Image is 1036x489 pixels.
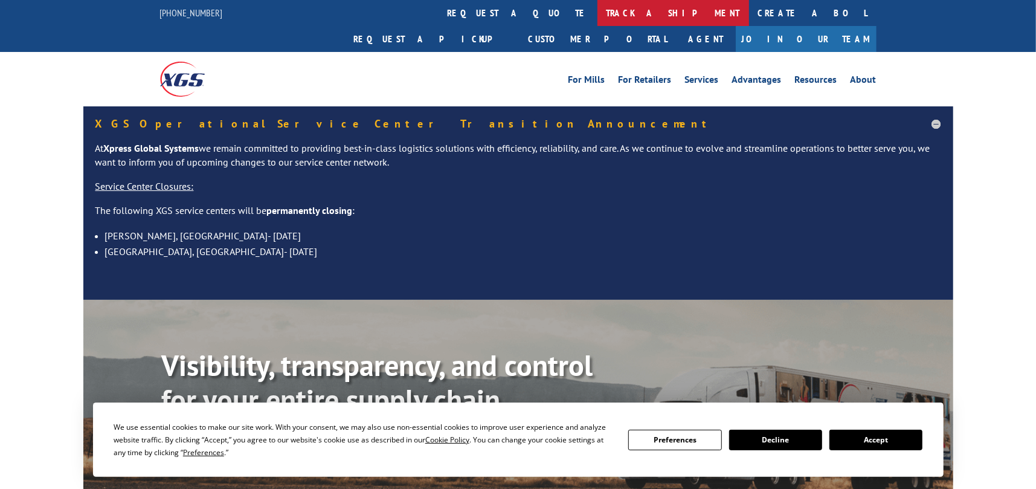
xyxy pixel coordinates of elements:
div: Cookie Consent Prompt [93,403,944,477]
li: [GEOGRAPHIC_DATA], [GEOGRAPHIC_DATA]- [DATE] [105,244,941,259]
a: Request a pickup [345,26,520,52]
b: Visibility, transparency, and control for your entire supply chain. [162,346,593,419]
span: Preferences [183,447,224,458]
button: Preferences [628,430,721,450]
a: Advantages [732,75,782,88]
strong: permanently closing [267,204,353,216]
a: Agent [677,26,736,52]
strong: Xpress Global Systems [104,142,199,154]
p: At we remain committed to providing best-in-class logistics solutions with efficiency, reliabilit... [95,141,941,180]
p: The following XGS service centers will be : [95,204,941,228]
li: [PERSON_NAME], [GEOGRAPHIC_DATA]- [DATE] [105,228,941,244]
span: Cookie Policy [425,435,469,445]
a: For Mills [568,75,605,88]
a: [PHONE_NUMBER] [160,7,223,19]
a: Join Our Team [736,26,877,52]
h5: XGS Operational Service Center Transition Announcement [95,118,941,129]
a: For Retailers [619,75,672,88]
button: Accept [829,430,922,450]
u: Service Center Closures: [95,180,194,192]
a: Resources [795,75,837,88]
a: About [851,75,877,88]
button: Decline [729,430,822,450]
a: Customer Portal [520,26,677,52]
a: Services [685,75,719,88]
div: We use essential cookies to make our site work. With your consent, we may also use non-essential ... [114,421,614,459]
